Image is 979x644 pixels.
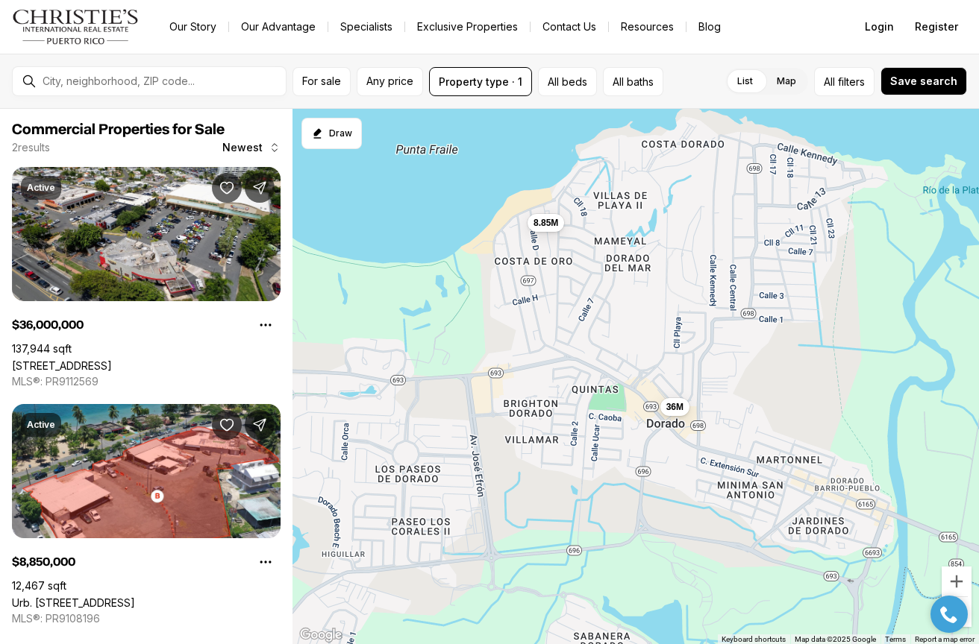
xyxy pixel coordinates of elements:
[915,635,975,643] a: Report a map error
[27,182,55,194] p: Active
[213,133,290,162] button: Newest
[212,410,242,440] button: Save Property: Urb. Sardinera Beach E99 CALLE E
[765,68,808,95] label: Map
[251,310,281,340] button: Property options
[915,21,958,33] span: Register
[251,547,281,577] button: Property options
[906,12,967,42] button: Register
[603,67,663,96] button: All baths
[27,419,55,431] p: Active
[245,173,275,203] button: Share Property
[890,75,957,87] span: Save search
[302,75,341,87] span: For sale
[686,16,733,37] a: Blog
[666,400,684,412] span: 36M
[212,173,242,203] button: Save Property: 693- KM.8 AVE
[795,635,876,643] span: Map data ©2025 Google
[824,74,835,89] span: All
[366,75,413,87] span: Any price
[12,9,140,45] img: logo
[301,118,362,149] button: Start drawing
[814,67,875,96] button: Allfilters
[12,596,135,609] a: Urb. Sardinera Beach E99 CALLE E, DORADO PR, 00646
[293,67,351,96] button: For sale
[429,67,532,96] button: Property type · 1
[245,410,275,440] button: Share Property
[528,214,564,232] button: 8.85M
[531,16,608,37] button: Contact Us
[856,12,903,42] button: Login
[725,68,765,95] label: List
[538,67,597,96] button: All beds
[222,142,263,154] span: Newest
[660,397,689,415] button: 36M
[12,142,50,154] p: 2 results
[534,217,558,229] span: 8.85M
[942,566,972,596] button: Zoom in
[229,16,328,37] a: Our Advantage
[881,67,967,95] button: Save search
[609,16,686,37] a: Resources
[12,359,112,372] a: 693- KM.8 AVE, DORADO PR, 00646
[405,16,530,37] a: Exclusive Properties
[357,67,423,96] button: Any price
[328,16,404,37] a: Specialists
[157,16,228,37] a: Our Story
[885,635,906,643] a: Terms (opens in new tab)
[12,122,225,137] span: Commercial Properties for Sale
[865,21,894,33] span: Login
[838,74,865,89] span: filters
